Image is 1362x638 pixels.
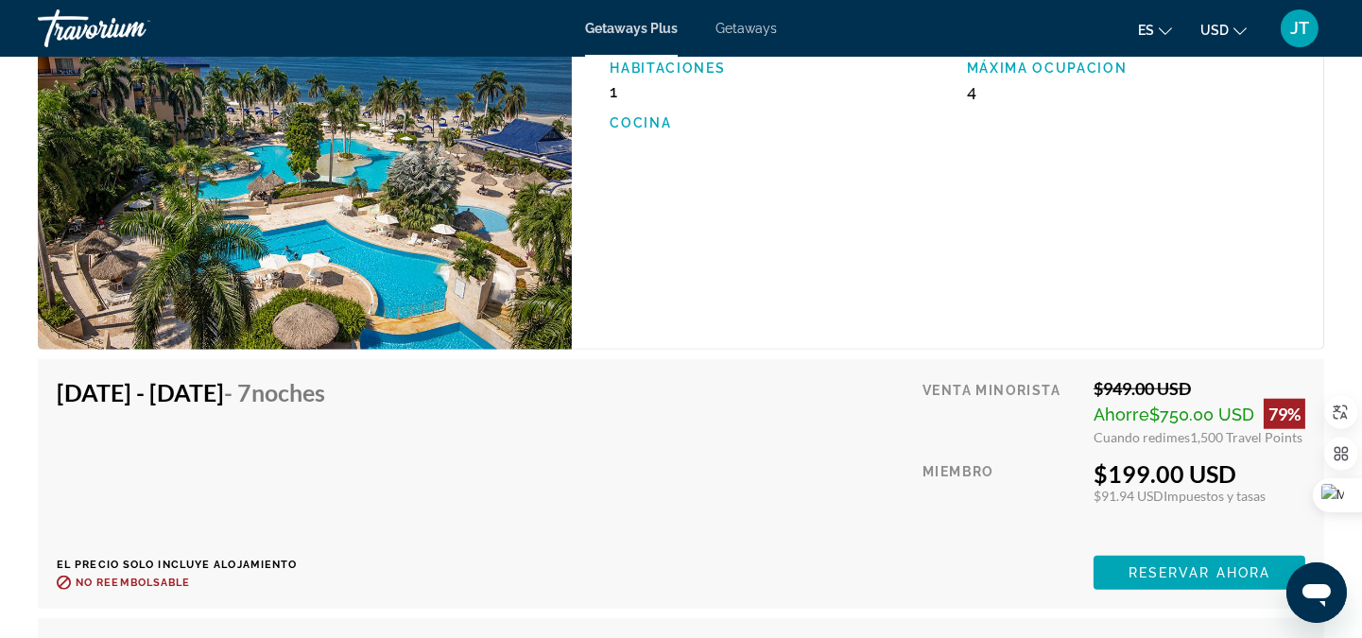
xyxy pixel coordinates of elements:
[922,459,1079,542] div: Miembro
[38,4,227,53] a: Travorium
[1190,429,1302,445] span: 1,500 Travel Points
[1164,488,1266,504] span: Impuestos y tasas
[1138,16,1172,43] button: Change language
[585,21,678,36] a: Getaways Plus
[1094,488,1305,504] div: $91.94 USD
[57,378,325,406] h4: [DATE] - [DATE]
[610,81,617,101] span: 1
[610,115,947,130] p: Cocina
[57,559,339,571] p: El precio solo incluye alojamiento
[715,21,777,36] a: Getaways
[1094,405,1149,424] span: Ahorre
[1094,459,1305,488] div: $199.00 USD
[1275,9,1324,48] button: User Menu
[922,378,1079,445] div: Venta minorista
[610,60,947,76] p: Habitaciones
[1149,405,1254,424] span: $750.00 USD
[1200,16,1247,43] button: Change currency
[1286,562,1347,623] iframe: Botón para iniciar la ventana de mensajería
[1094,378,1305,399] div: $949.00 USD
[1138,23,1154,38] span: es
[1094,429,1190,445] span: Cuando redimes
[1129,565,1270,580] span: Reservar ahora
[1290,19,1309,38] span: JT
[76,577,191,589] span: No reembolsable
[224,378,325,406] span: - 7
[1094,556,1305,590] button: Reservar ahora
[1264,399,1305,429] div: 79%
[1200,23,1229,38] span: USD
[967,60,1304,76] p: Máxima ocupacion
[967,81,976,101] span: 4
[251,378,325,406] span: noches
